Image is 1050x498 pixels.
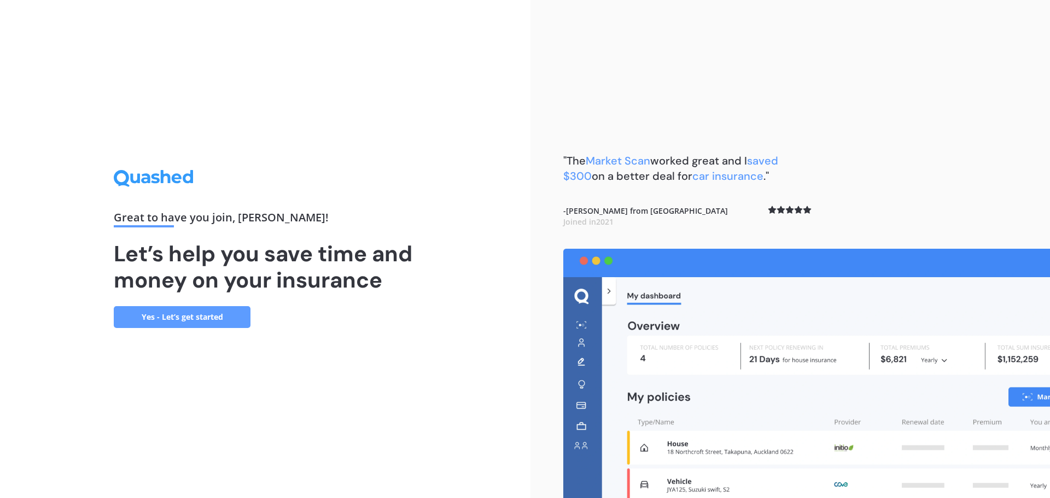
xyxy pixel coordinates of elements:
[114,306,250,328] a: Yes - Let’s get started
[563,154,778,183] span: saved $300
[114,212,417,227] div: Great to have you join , [PERSON_NAME] !
[586,154,650,168] span: Market Scan
[563,154,778,183] b: "The worked great and I on a better deal for ."
[563,249,1050,498] img: dashboard.webp
[692,169,763,183] span: car insurance
[563,216,614,227] span: Joined in 2021
[563,206,728,227] b: - [PERSON_NAME] from [GEOGRAPHIC_DATA]
[114,241,417,293] h1: Let’s help you save time and money on your insurance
